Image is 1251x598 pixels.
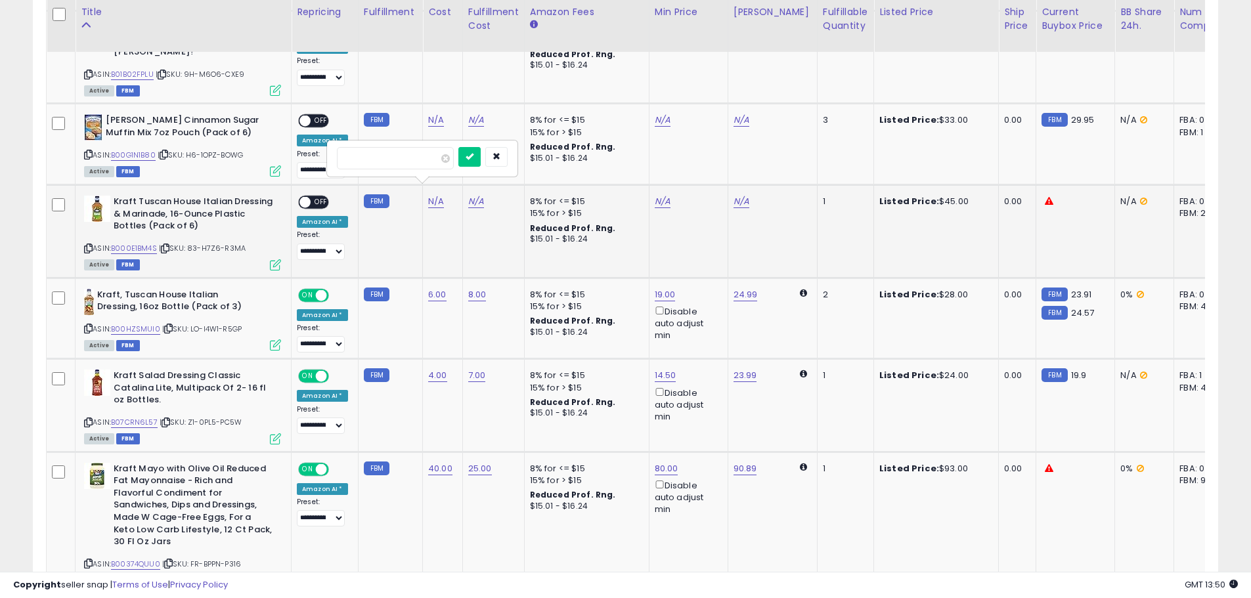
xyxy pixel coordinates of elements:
div: 15% for > $15 [530,127,639,139]
div: Preset: [297,324,348,353]
a: 90.89 [734,462,757,475]
span: All listings currently available for purchase on Amazon [84,166,114,177]
i: Calculated using Dynamic Max Price. [800,289,807,297]
div: FBM: 2 [1179,207,1223,219]
span: | SKU: LO-I4W1-R5GP [162,324,242,334]
span: All listings currently available for purchase on Amazon [84,259,114,270]
div: N/A [1120,196,1164,207]
div: $45.00 [879,196,988,207]
span: OFF [327,463,348,475]
div: ASIN: [84,22,281,95]
div: FBA: 1 [1179,370,1223,381]
i: Calculated using Dynamic Max Price. [800,370,807,378]
div: Amazon AI * [297,216,348,228]
div: FBA: 0 [1179,196,1223,207]
a: N/A [734,114,749,127]
small: FBM [364,461,389,475]
div: 15% for > $15 [530,207,639,219]
img: 41suCkpt4sL._SL40_.jpg [84,289,94,315]
div: $33.00 [879,114,988,126]
div: Disable auto adjust min [655,478,718,516]
div: FBA: 0 [1179,114,1223,126]
span: 23.91 [1071,288,1092,301]
img: 41Yi0Q9eNfL._SL40_.jpg [84,463,110,489]
div: $24.00 [879,370,988,381]
a: Privacy Policy [170,578,228,591]
span: FBM [116,166,140,177]
small: FBM [364,194,389,208]
div: FBM: 4 [1179,382,1223,394]
b: Reduced Prof. Rng. [530,141,616,152]
div: Fulfillment Cost [468,5,519,33]
div: ASIN: [84,289,281,350]
div: Num of Comp. [1179,5,1227,33]
div: 8% for <= $15 [530,289,639,301]
div: Current Buybox Price [1042,5,1109,33]
div: Disable auto adjust min [655,304,718,342]
span: 19.9 [1071,369,1087,381]
div: 2 [823,289,864,301]
span: OFF [327,371,348,382]
a: B00374QUU0 [111,559,160,570]
div: 0.00 [1004,370,1026,381]
small: FBM [364,113,389,127]
div: 3 [823,114,864,126]
div: Cost [428,5,457,19]
span: 24.57 [1071,307,1095,319]
b: Kraft Tuscan House Italian Dressing & Marinade, 16-Ounce Plastic Bottles (Pack of 6) [114,196,273,236]
div: $15.01 - $16.24 [530,501,639,512]
div: $15.01 - $16.24 [530,60,639,71]
div: Title [81,5,286,19]
b: Reduced Prof. Rng. [530,223,616,234]
small: FBM [364,368,389,382]
div: 0.00 [1004,289,1026,301]
b: Reduced Prof. Rng. [530,49,616,60]
div: seller snap | | [13,579,228,591]
span: | SKU: 83-H7Z6-R3MA [159,243,246,253]
span: ON [299,289,316,301]
a: 4.00 [428,369,447,382]
a: N/A [428,114,444,127]
div: Fulfillment [364,5,417,19]
span: All listings currently available for purchase on Amazon [84,85,114,96]
div: N/A [1120,370,1164,381]
div: BB Share 24h. [1120,5,1168,33]
div: FBA: 0 [1179,463,1223,475]
b: Kraft Salad Dressing Classic Catalina Lite, Multipack Of 2- 16 fl oz Bottles. [114,370,273,410]
span: OFF [327,289,348,301]
div: Amazon AI * [297,309,348,321]
div: Preset: [297,56,348,86]
div: $15.01 - $16.24 [530,408,639,419]
b: Reduced Prof. Rng. [530,396,616,408]
small: FBM [1042,113,1067,127]
div: $15.01 - $16.24 [530,153,639,164]
a: N/A [655,114,670,127]
b: Listed Price: [879,288,939,301]
div: FBM: 1 [1179,127,1223,139]
div: $15.01 - $16.24 [530,234,639,245]
span: FBM [116,433,140,444]
a: 14.50 [655,369,676,382]
span: OFF [311,197,332,208]
small: Amazon Fees. [530,19,538,31]
div: 8% for <= $15 [530,196,639,207]
strong: Copyright [13,578,61,591]
a: N/A [655,195,670,208]
a: B00G1N1B80 [111,150,156,161]
span: All listings currently available for purchase on Amazon [84,433,114,444]
a: 7.00 [468,369,486,382]
i: Calculated using Dynamic Max Price. [800,463,807,471]
div: FBM: 9 [1179,475,1223,486]
b: Kraft, Tuscan House Italian Dressing, 16oz Bottle (Pack of 3) [97,289,257,316]
div: 0.00 [1004,463,1026,475]
div: 0.00 [1004,196,1026,207]
div: N/A [1120,114,1164,126]
div: FBA: 0 [1179,289,1223,301]
a: 8.00 [468,288,487,301]
div: Fulfillable Quantity [823,5,868,33]
span: FBM [116,85,140,96]
div: 1 [823,196,864,207]
div: Amazon AI * [297,483,348,495]
div: 0% [1120,289,1164,301]
div: ASIN: [84,114,281,175]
